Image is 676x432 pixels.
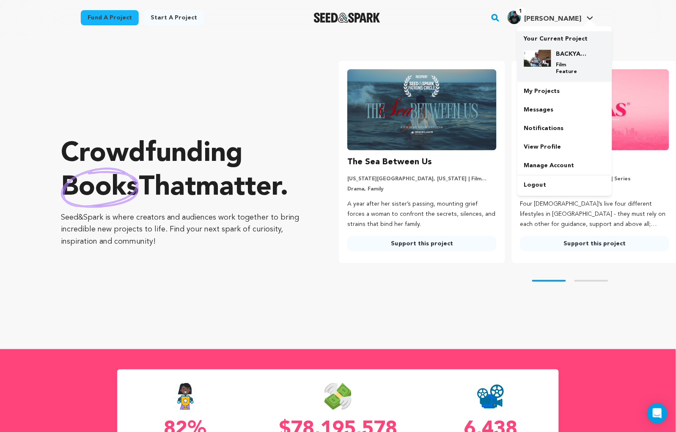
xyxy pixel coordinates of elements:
a: Seed&Spark Homepage [314,13,380,23]
a: Manage Account [517,156,612,175]
a: Your Current Project BACKYARDS: LA's Gen Z Music Scene Film Feature [524,31,605,82]
img: d6df2fdec47a29e0.jpg [524,50,551,67]
img: The Sea Between Us image [347,69,496,150]
span: 1 [516,7,526,16]
img: Seed&Spark Logo Dark Mode [314,13,380,23]
img: Seed&Spark Money Raised Icon [324,383,352,410]
div: Open Intercom Messenger [647,403,668,424]
a: View Profile [517,138,612,156]
a: Start a project [144,10,204,25]
a: Paul C.'s Profile [506,9,595,24]
a: Notifications [517,119,612,138]
img: Seed&Spark Success Rate Icon [172,383,198,410]
span: Paul C.'s Profile [506,9,595,27]
p: Seed&Spark is where creators and audiences work together to bring incredible new projects to life... [61,212,305,248]
span: matter [196,174,280,201]
a: Messages [517,101,612,119]
img: 8d89282d85feb369.png [508,11,521,24]
img: Seed&Spark Projects Created Icon [477,383,504,410]
p: Crowdfunding that . [61,137,305,205]
a: Support this project [347,236,496,251]
p: Four [DEMOGRAPHIC_DATA]’s live four different lifestyles in [GEOGRAPHIC_DATA] - they must rely on... [520,199,669,229]
p: Drama, Family [347,186,496,193]
h4: BACKYARDS: LA's Gen Z Music Scene [556,50,587,58]
p: Your Current Project [524,31,605,43]
div: Paul C.'s Profile [508,11,582,24]
a: Support this project [520,236,669,251]
h3: The Sea Between Us [347,155,432,169]
p: [US_STATE][GEOGRAPHIC_DATA], [US_STATE] | Film Short [347,176,496,182]
a: My Projects [517,82,612,101]
span: [PERSON_NAME] [525,16,582,22]
p: Film Feature [556,62,587,75]
a: Logout [517,176,612,194]
img: hand sketched image [61,168,139,208]
p: A year after her sister’s passing, mounting grief forces a woman to confront the secrets, silence... [347,199,496,229]
a: Fund a project [81,10,139,25]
